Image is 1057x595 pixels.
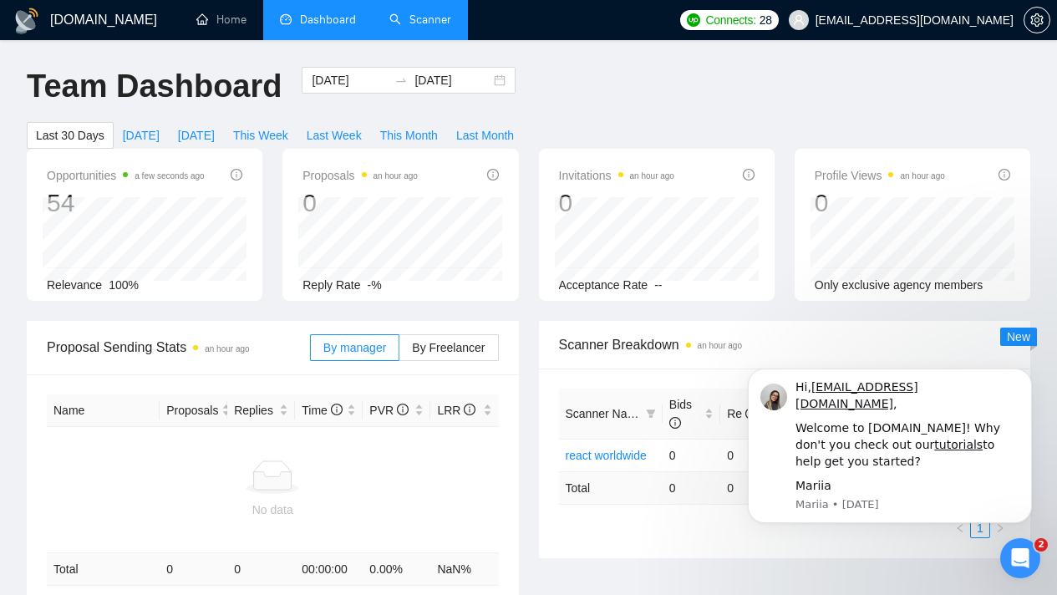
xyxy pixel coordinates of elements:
span: 100% [109,278,139,292]
span: dashboard [280,13,292,25]
td: 0 [160,553,227,586]
button: Last 30 Days [27,122,114,149]
span: -- [654,278,662,292]
a: searchScanner [389,13,451,27]
span: Relevance [47,278,102,292]
td: 00:00:00 [295,553,363,586]
span: Last Week [307,126,362,145]
th: Name [47,394,160,427]
span: setting [1024,13,1049,27]
td: Total [559,471,663,504]
input: End date [414,71,490,89]
span: LRR [437,404,475,417]
span: filter [646,409,656,419]
div: 54 [47,187,205,219]
time: an hour ago [630,171,674,181]
span: info-circle [397,404,409,415]
span: info-circle [487,169,499,181]
span: Acceptance Rate [559,278,648,292]
span: Proposals [166,401,218,420]
a: homeHome [196,13,246,27]
td: 0 [663,439,720,471]
span: This Month [380,126,438,145]
img: upwork-logo.png [687,13,700,27]
div: No data [53,501,492,519]
span: info-circle [231,169,242,181]
span: user [793,14,805,26]
input: Start date [312,71,388,89]
iframe: Intercom live chat [1000,538,1040,578]
span: PVR [369,404,409,417]
td: NaN % [430,553,498,586]
time: an hour ago [698,341,742,350]
span: Last Month [456,126,514,145]
td: 0 [227,553,295,586]
span: 28 [760,11,772,29]
span: info-circle [999,169,1010,181]
td: Total [47,553,160,586]
span: Scanner Breakdown [559,334,1011,355]
td: 0 [663,471,720,504]
button: Last Week [297,122,371,149]
a: react worldwide [566,449,647,462]
span: Connects: [705,11,755,29]
img: logo [13,8,40,34]
td: 0.00 % [363,553,430,586]
span: New [1007,330,1030,343]
span: Reply Rate [302,278,360,292]
span: Last 30 Days [36,126,104,145]
time: an hour ago [900,171,944,181]
span: info-circle [669,417,681,429]
span: -% [368,278,382,292]
span: By manager [323,341,386,354]
span: [DATE] [178,126,215,145]
span: Time [302,404,342,417]
span: Profile Views [815,165,945,186]
span: swap-right [394,74,408,87]
th: Replies [227,394,295,427]
span: By Freelancer [412,341,485,354]
span: Replies [234,401,276,420]
time: a few seconds ago [135,171,204,181]
span: Bids [669,398,692,430]
span: info-circle [464,404,475,415]
span: 2 [1034,538,1048,552]
button: [DATE] [169,122,224,149]
div: 0 [815,187,945,219]
span: Opportunities [47,165,205,186]
span: Proposal Sending Stats [47,337,310,358]
button: [DATE] [114,122,169,149]
button: Last Month [447,122,523,149]
a: setting [1024,13,1050,27]
td: 0 [720,439,778,471]
div: 0 [559,187,674,219]
span: Dashboard [300,13,356,27]
time: an hour ago [374,171,418,181]
button: This Month [371,122,447,149]
span: info-circle [331,404,343,415]
div: 0 [302,187,418,219]
button: setting [1024,7,1050,33]
span: Invitations [559,165,674,186]
time: an hour ago [205,344,249,353]
span: Proposals [302,165,418,186]
span: Scanner Name [566,407,643,420]
button: This Week [224,122,297,149]
h1: Team Dashboard [27,67,282,106]
span: to [394,74,408,87]
th: Proposals [160,394,227,427]
span: [DATE] [123,126,160,145]
td: 0 [720,471,778,504]
span: filter [643,401,659,426]
iframe: Intercom notifications message [723,360,1057,550]
span: Only exclusive agency members [815,278,983,292]
span: This Week [233,126,288,145]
